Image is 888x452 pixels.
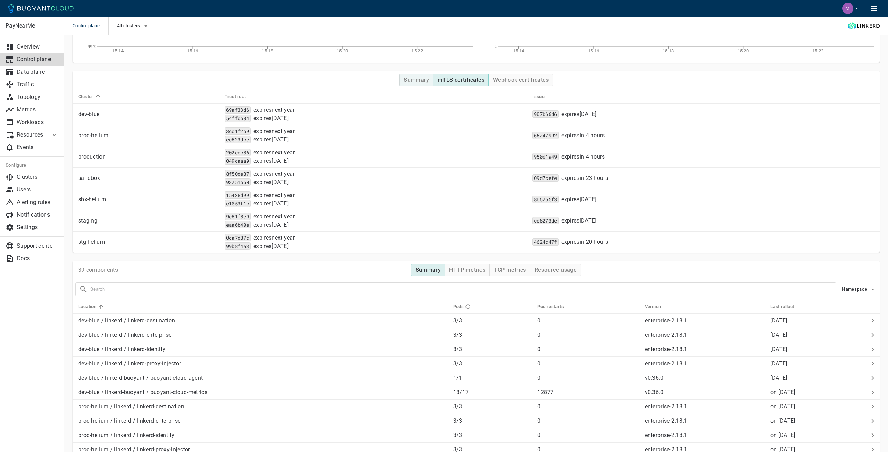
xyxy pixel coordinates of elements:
time-until: [DATE] [271,115,289,122]
p: 3 / 3 [453,403,532,410]
button: Resource usage [530,264,581,276]
span: Pods [453,304,480,310]
p: Resources [17,131,45,138]
p: expires [253,158,289,165]
span: Fri, 26 Sep 2025 11:33:21 GMT+2 / Fri, 26 Sep 2025 09:33:21 UTC [561,239,608,246]
span: Thu, 11 Sep 2025 21:00:25 GMT+2 / Thu, 11 Sep 2025 19:00:25 UTC [770,331,788,338]
button: mTLS certificates [433,74,489,86]
time-until: next year [271,107,295,113]
span: Wed, 09 Sep 2026 17:20:43 GMT+2 / Wed, 09 Sep 2026 15:20:43 UTC [253,170,295,177]
relative-time: on [DATE] [770,389,796,395]
code: 54ffcb84 [225,115,251,122]
p: dev-blue / linkerd-buoyant / buoyant-cloud-agent [78,374,448,381]
p: Control plane [17,56,59,63]
code: c1053f1c [225,200,251,207]
code: eaa6b40e [225,221,251,228]
span: Tue, 07 Jul 2026 23:55:52 GMT+2 / Tue, 07 Jul 2026 21:55:52 UTC [253,115,289,122]
h4: Webhook certificates [493,76,549,83]
h5: Cluster [78,94,94,100]
span: Mon, 07 Jul 2025 23:53:09 GMT+2 / Mon, 07 Jul 2025 21:53:09 UTC [770,389,796,395]
code: 3cc1f2b9 [225,127,251,135]
tspan: 15:22 [411,48,423,53]
p: expires [253,136,289,143]
time-until: in 4 hours [580,153,605,160]
h5: Pods [453,304,464,309]
span: Thu, 24 Sep 2026 09:00:55 GMT+2 / Thu, 24 Sep 2026 07:00:55 UTC [253,128,295,135]
span: Sat, 27 Sep 2025 10:33:14 GMT+2 / Sat, 27 Sep 2025 08:33:14 UTC [561,111,597,118]
h5: Trust root [225,94,246,100]
p: 3 / 3 [453,317,532,324]
img: Michael Glass [842,3,853,14]
p: prod-helium / linkerd / linkerd-identity [78,432,448,439]
p: Traffic [17,81,59,88]
button: Summary [399,74,433,86]
p: 39 components [78,267,118,274]
relative-time: [DATE] [770,331,788,338]
time-until: next year [271,128,295,134]
p: Clusters [17,174,59,181]
p: prod-helium [78,132,219,139]
span: Cluster [78,94,103,100]
tspan: 4 [494,30,497,35]
h4: HTTP metrics [449,267,485,274]
code: 907b66d6 [532,110,558,118]
p: expires [561,111,597,118]
tspan: 0 [494,44,497,49]
p: Settings [17,224,59,231]
relative-time: [DATE] [770,374,788,381]
time-until: [DATE] [271,243,289,249]
relative-time: on [DATE] [770,432,796,438]
time-until: [DATE] [271,200,289,207]
p: 0 [537,374,639,381]
code: 99b8f4a3 [225,242,251,250]
span: Sat, 27 Sep 2025 10:33:01 GMT+2 / Sat, 27 Sep 2025 08:33:01 UTC [561,217,597,224]
p: 0 [537,360,639,367]
h5: Pod restarts [537,304,564,309]
p: expires [253,234,295,241]
span: Sat, 26 Jul 2025 09:05:45 GMT+2 / Sat, 26 Jul 2025 07:05:45 UTC [770,403,796,410]
span: Control plane [73,17,108,35]
tspan: 15:16 [588,48,599,53]
span: Sat, 26 Jul 2025 09:05:45 GMT+2 / Sat, 26 Jul 2025 07:05:45 UTC [770,432,796,438]
p: dev-blue / linkerd / linkerd-proxy-injector [78,360,448,367]
h5: Issuer [532,94,546,100]
code: 4624c47f [532,238,558,246]
time-until: [DATE] [580,196,597,203]
p: expires [561,153,605,160]
p: expires [561,239,608,246]
span: Thu, 24 Sep 2026 09:00:24 GMT+2 / Thu, 24 Sep 2026 07:00:24 UTC [253,149,295,156]
p: expires [253,115,289,122]
span: Thu, 25 Sep 2025 19:00:24 GMT+2 / Thu, 25 Sep 2025 17:00:24 UTC [561,153,605,160]
p: expires [253,128,295,135]
h5: Version [645,304,661,309]
p: Events [17,144,59,151]
p: 3 / 3 [453,417,532,424]
time-until: next year [271,234,295,241]
span: Version [645,304,670,310]
p: dev-blue / linkerd / linkerd-identity [78,346,448,353]
code: 8f50de87 [225,170,251,177]
span: Thu, 11 Sep 2025 20:59:23 GMT+2 / Thu, 11 Sep 2025 18:59:23 UTC [770,317,788,324]
p: expires [253,192,295,199]
tspan: 15:16 [187,48,199,53]
span: Namespace [842,286,868,292]
tspan: 99% [88,44,96,49]
p: stg-helium [78,239,219,246]
span: Sun, 26 Jul 2026 09:00:55 GMT+2 / Sun, 26 Jul 2026 07:00:55 UTC [253,136,289,143]
p: 0 [537,403,639,410]
p: v0.36.0 [645,374,664,381]
p: expires [253,221,289,228]
span: Last rollout [770,304,804,310]
relative-time: on [DATE] [770,403,796,410]
span: All clusters [117,23,142,29]
p: 3 / 3 [453,360,532,367]
span: Sat, 26 Jul 2025 09:05:45 GMT+2 / Sat, 26 Jul 2025 07:05:45 UTC [770,417,796,424]
p: enterprise-2.18.1 [645,417,687,424]
p: expires [253,200,289,207]
p: 0 [537,417,639,424]
time-until: [DATE] [580,217,597,224]
h4: mTLS certificates [438,76,485,83]
button: Summary [411,264,445,276]
time-until: [DATE] [271,221,289,228]
p: expires [253,107,295,114]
